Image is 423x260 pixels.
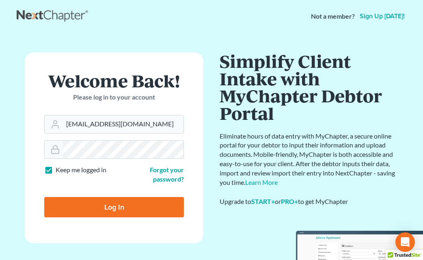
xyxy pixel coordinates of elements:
[56,165,106,175] label: Keep me logged in
[44,72,184,89] h1: Welcome Back!
[311,12,355,21] strong: Not a member?
[245,178,278,186] a: Learn More
[220,52,398,122] h1: Simplify Client Intake with MyChapter Debtor Portal
[281,197,298,205] a: PRO+
[44,197,184,217] input: Log In
[395,232,415,252] div: Open Intercom Messenger
[44,93,184,102] p: Please log in to your account
[358,13,406,19] a: Sign up [DATE]!
[150,166,184,183] a: Forgot your password?
[220,197,398,206] div: Upgrade to or to get MyChapter
[251,197,275,205] a: START+
[63,115,183,133] input: Email Address
[220,132,398,187] p: Eliminate hours of data entry with MyChapter, a secure online portal for your debtor to input the...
